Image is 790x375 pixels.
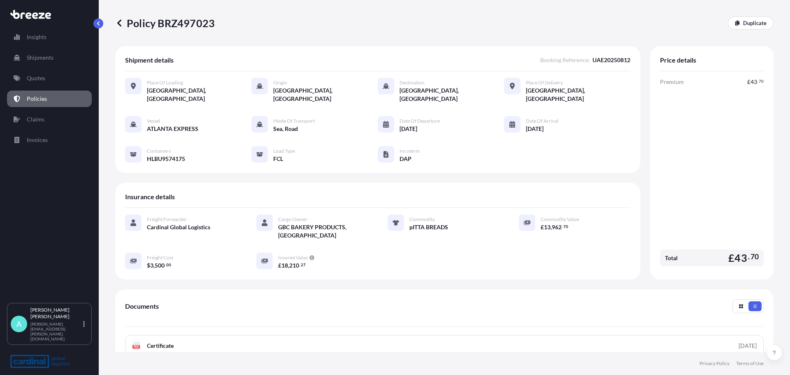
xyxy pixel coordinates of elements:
span: Total [665,254,678,262]
span: Mode of Transport [273,118,315,124]
span: Cargo Owner [278,216,307,223]
span: [DATE] [400,125,417,133]
span: £ [278,263,281,268]
span: Commodity Value [541,216,579,223]
span: 3 [150,263,153,268]
span: Freight Forwarder [147,216,187,223]
span: 70 [759,80,764,83]
span: 500 [155,263,165,268]
p: [PERSON_NAME] [PERSON_NAME] [30,307,81,320]
span: . [748,254,750,259]
span: Insurance details [125,193,175,201]
span: Booking Reference : [540,56,590,64]
span: DAP [400,155,411,163]
span: 70 [563,225,568,228]
text: PDF [134,345,139,348]
span: 27 [301,263,306,266]
span: Load Type [273,148,295,154]
a: Terms of Use [736,360,764,367]
span: $ [147,263,150,268]
span: Cardinal Global Logistics [147,223,210,231]
span: 18 [281,263,288,268]
span: 43 [750,79,757,85]
span: Sea, Road [273,125,298,133]
span: Vessel [147,118,160,124]
span: Commodity [409,216,435,223]
p: Insights [27,33,46,41]
span: Destination [400,79,425,86]
p: Claims [27,115,44,123]
span: 962 [552,224,562,230]
p: Quotes [27,74,45,82]
span: , [288,263,289,268]
a: Privacy Policy [699,360,730,367]
span: GBC BAKERY PRODUCTS, [GEOGRAPHIC_DATA] [278,223,368,240]
span: 210 [289,263,299,268]
span: Certificate [147,342,174,350]
span: £ [728,253,734,263]
span: . [562,225,563,228]
span: Origin [273,79,287,86]
a: Duplicate [728,16,774,30]
span: [GEOGRAPHIC_DATA], [GEOGRAPHIC_DATA] [526,86,630,103]
p: Policy BRZ497023 [115,16,215,30]
a: Shipments [7,49,92,66]
p: Invoices [27,136,48,144]
span: pITTA BREADS [409,223,448,231]
span: . [165,263,166,266]
a: Invoices [7,132,92,148]
span: , [153,263,155,268]
span: Place of Loading [147,79,183,86]
p: [PERSON_NAME][EMAIL_ADDRESS][PERSON_NAME][DOMAIN_NAME] [30,321,81,341]
span: [GEOGRAPHIC_DATA], [GEOGRAPHIC_DATA] [147,86,251,103]
a: Claims [7,111,92,128]
a: Quotes [7,70,92,86]
span: , [551,224,552,230]
span: A [16,320,21,328]
div: [DATE] [739,342,757,350]
span: FCL [273,155,283,163]
span: ATLANTA EXPRESS [147,125,198,133]
span: [GEOGRAPHIC_DATA], [GEOGRAPHIC_DATA] [273,86,378,103]
a: PDFCertificate[DATE] [125,335,764,356]
span: 70 [750,254,759,259]
span: [GEOGRAPHIC_DATA], [GEOGRAPHIC_DATA] [400,86,504,103]
span: Insured Value [278,254,308,261]
p: Shipments [27,54,53,62]
span: HLBU9574175 [147,155,185,163]
span: Documents [125,302,159,310]
span: Shipment details [125,56,174,64]
span: Price details [660,56,696,64]
span: Date of Departure [400,118,440,124]
span: 13 [544,224,551,230]
span: £ [541,224,544,230]
span: 00 [166,263,171,266]
span: Containers [147,148,171,154]
span: Place of Delivery [526,79,563,86]
span: Incoterm [400,148,420,154]
a: Policies [7,91,92,107]
span: Premium [660,78,684,86]
span: Freight Cost [147,254,173,261]
img: organization-logo [10,355,70,368]
span: 43 [734,253,747,263]
span: £ [747,79,750,85]
span: [DATE] [526,125,544,133]
a: Insights [7,29,92,45]
span: Date of Arrival [526,118,558,124]
p: Duplicate [743,19,767,27]
p: Policies [27,95,47,103]
span: UAE20250812 [592,56,630,64]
